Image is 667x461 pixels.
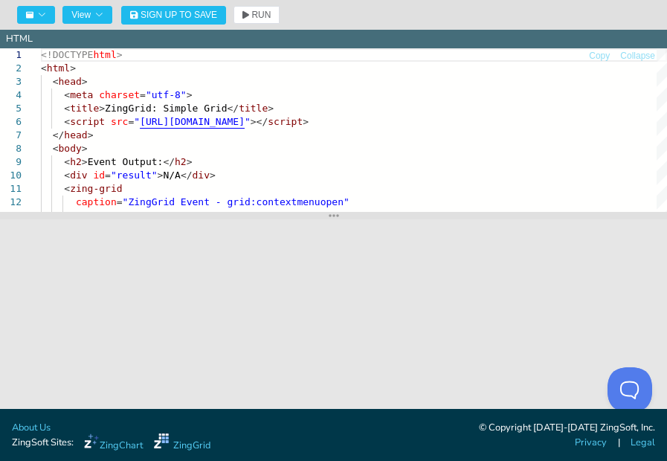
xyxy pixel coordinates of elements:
span: </ [53,129,65,141]
span: " [245,116,251,127]
span: < [64,116,70,127]
span: View [71,10,103,19]
span: > [158,170,164,181]
span: "result" [111,170,158,181]
span: < [53,76,59,87]
span: body [58,143,81,154]
span: <!DOCTYPE [41,49,93,60]
span: > [210,170,216,181]
span: charset [99,89,140,100]
span: caption [76,196,117,207]
span: </ [163,156,175,167]
span: ZingSoft Sites: [12,436,74,450]
span: = [117,196,123,207]
span: title [70,103,99,114]
span: " [134,116,140,127]
iframe: Toggle Customer Support [608,367,652,412]
span: title [239,103,268,114]
span: Copy [589,51,610,60]
span: src [111,116,128,127]
span: = [128,116,134,127]
span: > [82,156,88,167]
span: < [41,62,47,74]
span: < [53,143,59,154]
span: zing-grid [70,183,122,194]
a: ZingGrid [154,433,210,453]
button: View [62,6,112,24]
span: Sign Up to Save [141,10,217,19]
span: script [268,116,303,127]
span: > [187,89,193,100]
span: Collapse [620,51,655,60]
a: ZingChart [84,433,143,453]
span: RUN [251,10,271,19]
button: Sign Up to Save [121,6,226,25]
span: < [64,156,70,167]
span: = [105,170,111,181]
span: = [140,89,146,100]
div: HTML [6,32,33,46]
span: ></ [251,116,268,127]
div: © Copyright [DATE]-[DATE] ZingSoft, Inc. [479,421,655,436]
span: html [93,49,116,60]
span: context-menu [76,210,146,221]
span: Event Output: [88,156,164,167]
a: About Us [12,421,51,435]
span: "utf-8" [146,89,187,100]
span: > [82,76,88,87]
button: Collapse [619,49,656,63]
span: < [64,103,70,114]
span: > [187,156,193,167]
span: > [117,49,123,60]
button: RUN [233,6,280,24]
a: Privacy [575,436,607,450]
span: < [64,183,70,194]
span: head [58,76,81,87]
span: > [82,143,88,154]
span: > [70,62,76,74]
span: > [268,103,274,114]
span: > [99,103,105,114]
span: id [93,170,105,181]
button: Copy [588,49,610,63]
span: h2 [70,156,82,167]
span: N/A [163,170,180,181]
span: html [47,62,70,74]
span: meta [70,89,93,100]
span: "ZingGrid Event - grid:contextmenuopen" [123,196,349,207]
span: < [64,89,70,100]
span: < [64,170,70,181]
span: </ [227,103,239,114]
span: </ [181,170,193,181]
span: > [88,129,94,141]
span: head [64,129,87,141]
span: div [70,170,87,181]
span: | [618,436,620,450]
span: ZingGrid: Simple Grid [105,103,227,114]
span: [URL][DOMAIN_NAME] [140,116,245,127]
a: Legal [631,436,655,450]
span: > [303,116,309,127]
span: h2 [175,156,187,167]
span: script [70,116,105,127]
span: div [193,170,210,181]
